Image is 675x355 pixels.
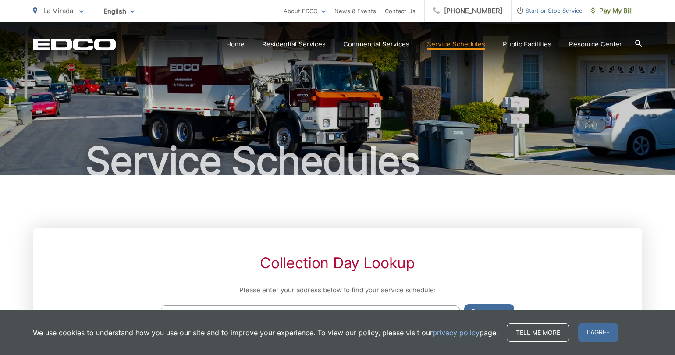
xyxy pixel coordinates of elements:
a: Public Facilities [503,39,551,50]
span: English [97,4,141,19]
a: Resource Center [569,39,622,50]
input: Enter Address [161,305,460,322]
a: Residential Services [262,39,326,50]
p: We use cookies to understand how you use our site and to improve your experience. To view our pol... [33,327,498,338]
h1: Service Schedules [33,139,642,183]
a: privacy policy [433,327,480,338]
span: Pay My Bill [591,6,633,16]
a: Tell me more [507,323,569,342]
a: Home [226,39,245,50]
a: Service Schedules [427,39,485,50]
a: About EDCO [284,6,326,16]
span: I agree [578,323,618,342]
a: Contact Us [385,6,416,16]
a: Commercial Services [343,39,409,50]
h2: Collection Day Lookup [161,254,514,272]
a: EDCD logo. Return to the homepage. [33,38,116,50]
a: News & Events [334,6,376,16]
button: Lookup [464,304,514,323]
p: Please enter your address below to find your service schedule: [161,285,514,295]
span: La Mirada [43,7,73,15]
